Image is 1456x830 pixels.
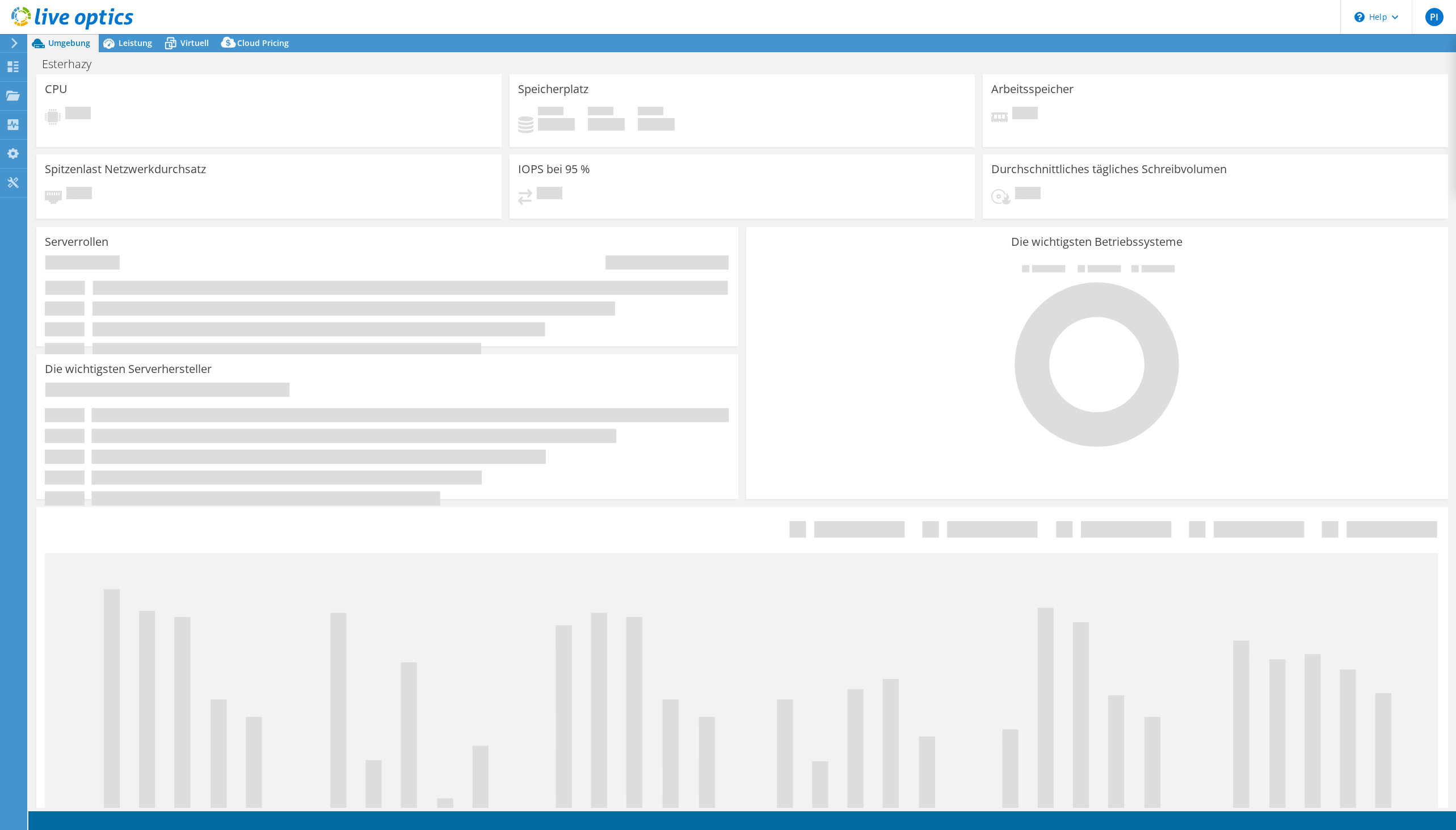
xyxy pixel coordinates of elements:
h4: 0 GiB [588,118,625,131]
h3: IOPS bei 95 % [518,163,590,175]
span: Leistung [119,37,152,48]
span: Ausstehend [1015,187,1041,202]
h1: Esterhazy [37,58,109,70]
span: Ausstehend [66,187,92,202]
span: Ausstehend [1012,107,1038,122]
span: Insgesamt [638,107,663,118]
h3: Arbeitsspeicher [991,83,1074,95]
h3: CPU [45,83,68,95]
h3: Serverrollen [45,236,108,248]
svg: \n [1354,12,1365,22]
span: Umgebung [48,37,90,48]
h3: Durchschnittliches tägliches Schreibvolumen [991,163,1227,175]
h4: 0 GiB [538,118,575,131]
h3: Die wichtigsten Betriebssysteme [755,236,1440,248]
span: Ausstehend [537,187,562,202]
h3: Spitzenlast Netzwerkdurchsatz [45,163,206,175]
span: Cloud Pricing [237,37,289,48]
h3: Die wichtigsten Serverhersteller [45,363,212,375]
span: Ausstehend [65,107,91,122]
span: PI [1425,8,1444,26]
span: Virtuell [180,37,209,48]
h3: Speicherplatz [518,83,588,95]
h4: 0 GiB [638,118,675,131]
span: Verfügbar [588,107,613,118]
span: Belegt [538,107,563,118]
